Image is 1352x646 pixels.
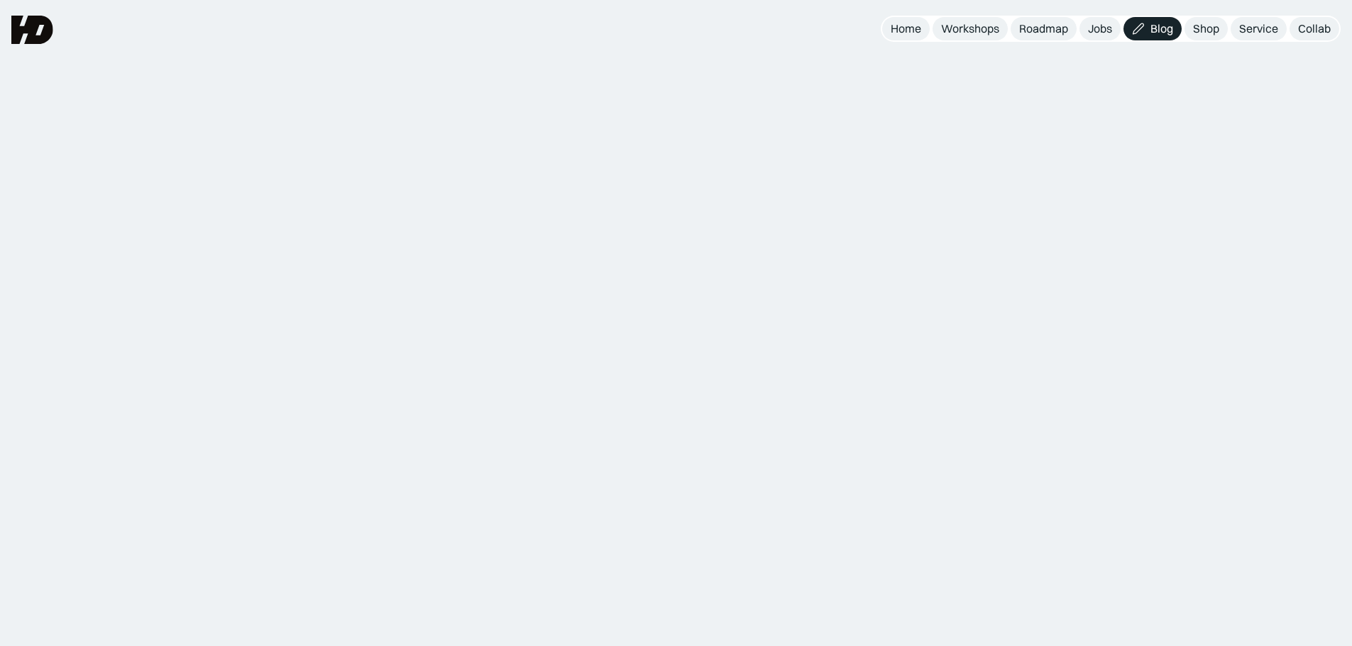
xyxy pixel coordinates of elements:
a: Shop [1185,17,1228,40]
div: Home [891,21,921,36]
li: Ga proaktif dan percaya diri dalam "menjual" dirinya. [456,579,925,599]
div: Career [428,258,459,270]
div: · [461,258,466,270]
div: Shop [1193,21,1219,36]
li: Udah nyantumin, tapi naro nya ga di bagian atas resume. [456,435,925,456]
p: Kalo kesalahannya besar, wajar ga masuk shortlist, tapi kalo kesalahan kecil tapi berakibat dia g... [428,293,925,334]
div: Roadmap [1019,21,1068,36]
a: Home [882,17,930,40]
li: Ga nunjukin core strength di portfolio. [456,538,925,558]
li: Ga ada design portfolio. [456,395,925,416]
li: Ga cantumin portfolio di resume. [456,416,925,436]
li: Ga latihan komunikasi dan presentasi yang efektif. [456,477,925,497]
div: Kesalahan Berulang yang Fresh Graduate dan Junior Lakukan di Fase Screening [428,140,925,247]
li: Ga nunjukin proses berpikir. [456,497,925,518]
li: Ga nyeritain portfolio dengan sederhana. [456,558,925,579]
p: Tapi ga cuman di tahap filtering awal, [428,599,925,620]
a: Blog [1123,17,1182,40]
a: Service [1231,17,1287,40]
div: Kembali [451,104,492,118]
a: Workshops [933,17,1008,40]
div: Workshops [941,21,999,36]
a: Collab [1290,17,1339,40]
div: Collab [1298,21,1331,36]
li: Ga bertanya atau klarifiikasi pertanyaan / tugas yg diberikan, banyak berasumsi. [456,518,925,538]
div: Blog [1150,21,1173,36]
p: Kesalahannya apa aja? [428,374,925,395]
a: Jobs [1079,17,1121,40]
p: [PERSON_NAME] seharusnya dia qualified tp gara2 ga sesuai dengan "sistem recruitment tool" nya ja... [428,333,925,374]
a: Roadmap [1011,17,1077,40]
div: Jobs [1088,21,1112,36]
li: Ga pelajarin tentang perusahaan dan posisi yg di apply. [456,456,925,477]
div: 3 menit [468,258,500,270]
div: Service [1239,21,1278,36]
